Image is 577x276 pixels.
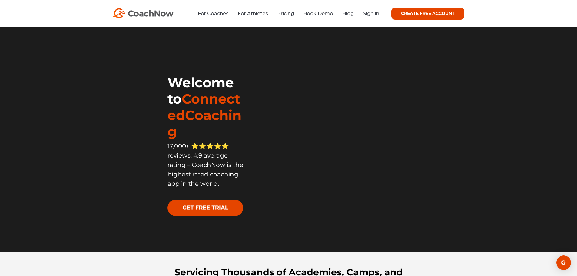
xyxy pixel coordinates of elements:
a: For Coaches [198,11,229,16]
a: CREATE FREE ACCOUNT [391,8,464,20]
a: Sign In [363,11,379,16]
a: For Athletes [238,11,268,16]
a: Pricing [277,11,294,16]
span: 17,000+ ⭐️⭐️⭐️⭐️⭐️ reviews, 4.9 average rating – CoachNow is the highest rated coaching app in th... [167,142,243,187]
h1: Welcome to [167,74,245,140]
div: Open Intercom Messenger [556,255,571,270]
a: Book Demo [303,11,333,16]
img: GET FREE TRIAL [167,200,243,216]
span: ConnectedCoaching [167,91,241,140]
a: Blog [342,11,354,16]
img: CoachNow Logo [113,8,174,18]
